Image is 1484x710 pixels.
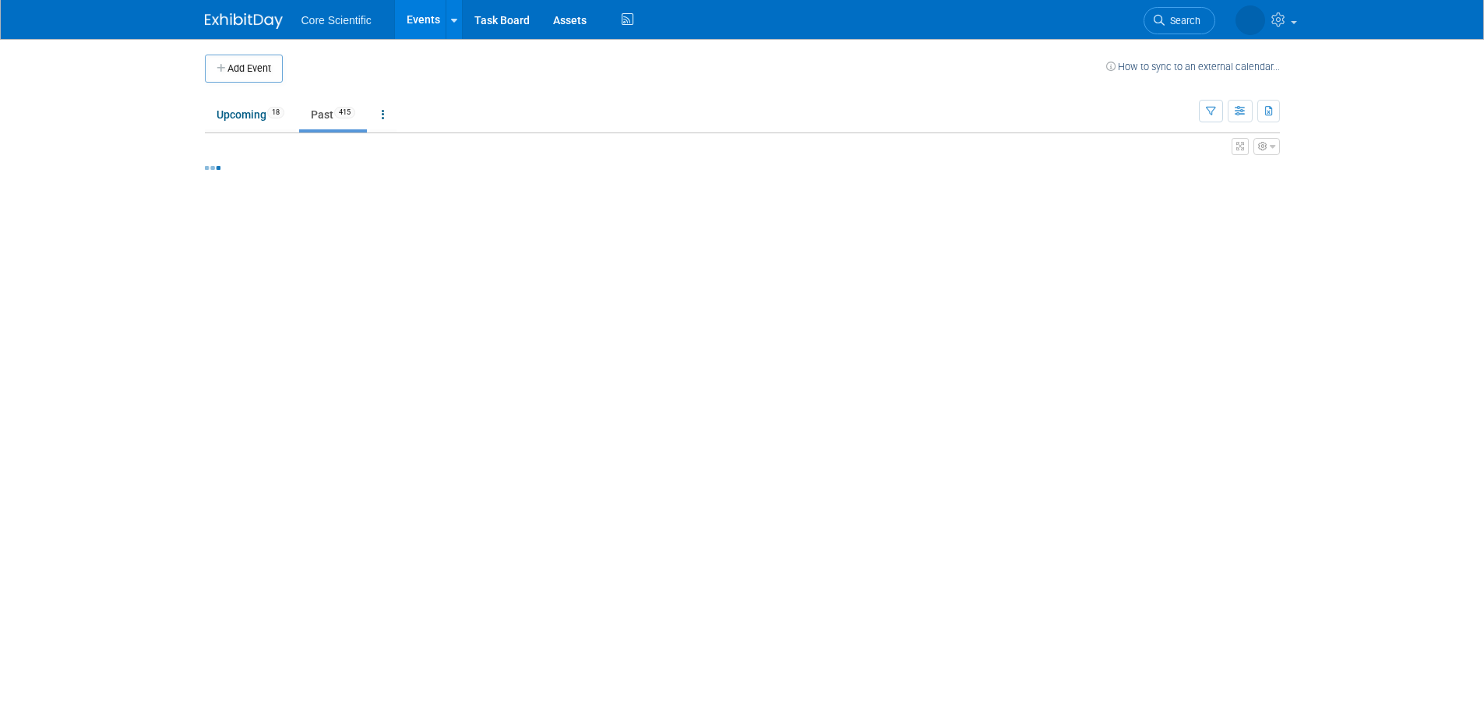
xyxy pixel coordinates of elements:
[1144,7,1215,34] a: Search
[1106,61,1280,72] a: How to sync to an external calendar...
[1165,15,1200,26] span: Search
[299,100,367,129] a: Past415
[1235,5,1265,35] img: Alyona Yurchenko
[267,107,284,118] span: 18
[205,55,283,83] button: Add Event
[334,107,355,118] span: 415
[205,166,220,170] img: loading...
[301,14,372,26] span: Core Scientific
[205,13,283,29] img: ExhibitDay
[205,100,296,129] a: Upcoming18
